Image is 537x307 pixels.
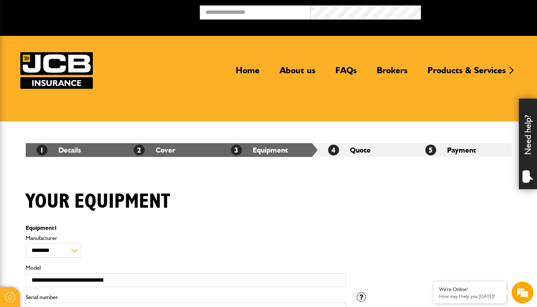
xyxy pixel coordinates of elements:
span: 1 [37,145,47,155]
p: Equipment [26,225,346,231]
label: Serial number [26,294,346,300]
a: About us [274,65,321,82]
li: Quote [317,143,414,157]
a: JCB Insurance Services [20,52,93,89]
span: 5 [425,145,436,155]
label: Manufacturer [26,235,346,241]
div: Need help? [519,99,537,189]
label: Model [26,265,346,271]
h1: Your equipment [26,190,170,214]
button: Broker Login [421,5,532,17]
a: 1Details [37,146,81,154]
a: Products & Services [422,65,511,82]
span: 4 [328,145,339,155]
a: Home [230,65,265,82]
a: FAQs [330,65,362,82]
li: Payment [414,143,512,157]
span: 3 [231,145,242,155]
span: 1 [54,224,57,231]
div: We're Online! [439,286,501,293]
li: Equipment [220,143,317,157]
img: JCB Insurance Services logo [20,52,93,89]
p: How may I help you today? [439,294,501,299]
span: 2 [134,145,145,155]
a: 2Cover [134,146,175,154]
a: Brokers [371,65,413,82]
